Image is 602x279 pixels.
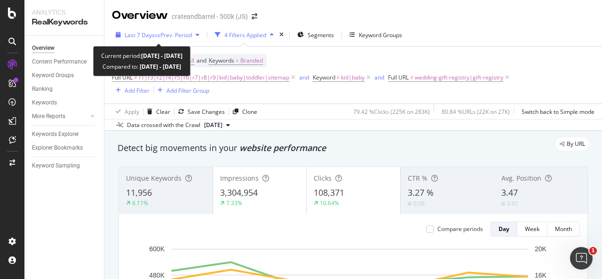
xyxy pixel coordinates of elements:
[112,85,150,96] button: Add Filter
[337,73,340,81] span: ≠
[204,121,222,129] span: 2025 Aug. 22nd
[143,104,170,119] button: Clear
[141,52,182,60] b: [DATE] - [DATE]
[226,199,242,207] div: 7.33%
[188,108,225,116] div: Save Changes
[32,143,97,153] a: Explorer Bookmarks
[149,245,165,253] text: 600K
[197,56,206,64] span: and
[209,56,234,64] span: Keywords
[32,84,53,94] div: Ranking
[293,27,338,42] button: Segments
[413,199,425,207] div: 0.09
[408,174,428,183] span: CTR %
[308,31,334,39] span: Segments
[112,104,139,119] button: Apply
[32,112,65,121] div: More Reports
[149,271,165,279] text: 480K
[501,202,505,205] img: Equal
[32,129,79,139] div: Keywords Explorer
[32,17,96,28] div: RealKeywords
[353,108,430,116] div: 79.42 % Clicks ( 225K on 283K )
[32,98,97,108] a: Keywords
[437,225,483,233] div: Compare periods
[132,199,148,207] div: 6.11%
[172,12,248,21] div: crateandbarrel - 500k (JS)
[501,174,541,183] span: Avg. Position
[229,104,257,119] button: Clone
[589,247,597,255] span: 1
[374,73,384,82] button: and
[314,187,344,198] span: 108,371
[556,137,589,151] div: legacy label
[518,104,594,119] button: Switch back to Simple mode
[517,222,547,237] button: Week
[299,73,309,82] button: and
[139,71,289,84] span: r1|r3|r2|r4|r5|r6|r7|r8|r9|kid|baby|toddler|sitemap
[408,202,412,205] img: Equal
[501,187,518,198] span: 3.47
[442,108,510,116] div: 80.84 % URLs ( 22K on 27K )
[32,57,97,67] a: Content Performance
[220,174,259,183] span: Impressions
[156,108,170,116] div: Clear
[32,98,57,108] div: Keywords
[346,27,406,42] button: Keyword Groups
[570,247,593,270] iframe: Intercom live chat
[155,31,192,39] span: vs Prev. Period
[32,71,97,80] a: Keyword Groups
[112,27,203,42] button: Last 7 DaysvsPrev. Period
[535,271,547,279] text: 16K
[32,129,97,139] a: Keywords Explorer
[522,108,594,116] div: Switch back to Simple mode
[535,245,547,253] text: 20K
[125,31,155,39] span: Last 7 Days
[32,57,87,67] div: Content Performance
[32,112,88,121] a: More Reports
[188,54,194,67] span: All
[32,143,83,153] div: Explorer Bookmarks
[32,43,55,53] div: Overview
[127,121,200,129] div: Data crossed with the Crawl
[126,187,152,198] span: 11,956
[32,161,80,171] div: Keyword Sampling
[174,104,225,119] button: Save Changes
[103,61,181,72] div: Compared to:
[547,222,580,237] button: Month
[236,56,239,64] span: =
[415,71,503,84] span: wedding-gift-registry|gift-registry
[388,73,409,81] span: Full URL
[154,85,209,96] button: Add Filter Group
[211,27,277,42] button: 4 Filters Applied
[138,63,181,71] b: [DATE] - [DATE]
[134,73,137,81] span: ≠
[555,225,572,233] div: Month
[313,73,335,81] span: Keyword
[32,161,97,171] a: Keyword Sampling
[240,54,263,67] span: Branded
[277,30,285,40] div: times
[410,73,413,81] span: ≠
[242,108,257,116] div: Clone
[32,71,74,80] div: Keyword Groups
[200,120,234,131] button: [DATE]
[408,187,434,198] span: 3.27 %
[252,13,257,20] div: arrow-right-arrow-left
[32,8,96,17] div: Analytics
[125,108,139,116] div: Apply
[101,50,182,61] div: Current period:
[359,31,402,39] div: Keyword Groups
[499,225,509,233] div: Day
[112,8,168,24] div: Overview
[320,199,339,207] div: 10.64%
[567,141,585,147] span: By URL
[126,174,182,183] span: Unique Keywords
[341,71,364,84] span: kid|baby
[299,73,309,81] div: and
[166,87,209,95] div: Add Filter Group
[32,43,97,53] a: Overview
[507,199,518,207] div: 0.01
[525,225,539,233] div: Week
[32,84,97,94] a: Ranking
[125,87,150,95] div: Add Filter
